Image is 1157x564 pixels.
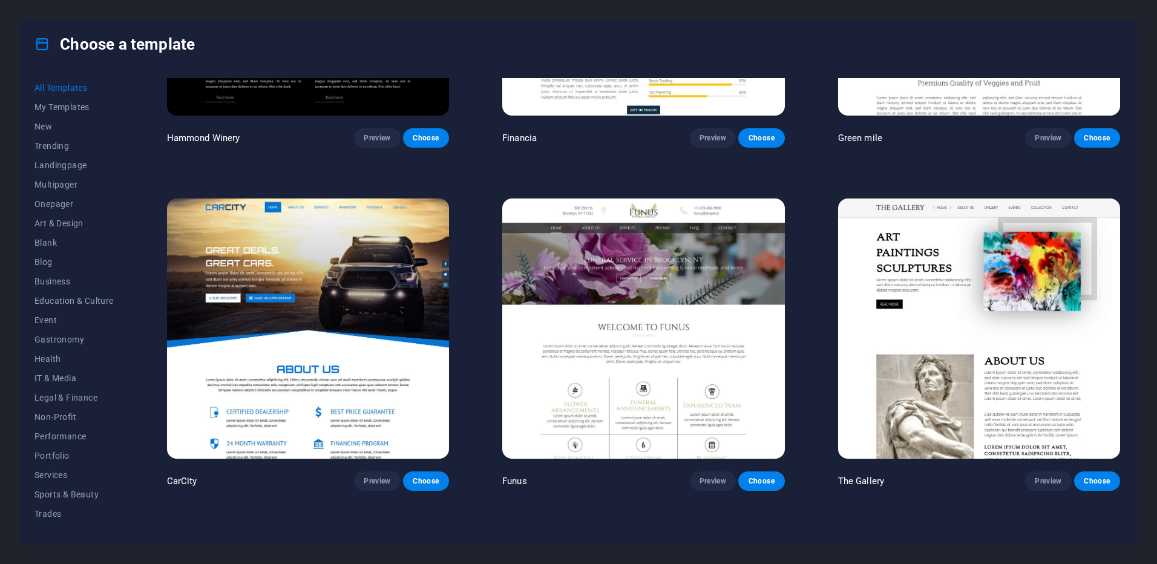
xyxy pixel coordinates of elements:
[34,277,114,286] span: Business
[748,476,775,486] span: Choose
[1074,128,1120,148] button: Choose
[413,133,439,143] span: Choose
[34,296,114,306] span: Education & Culture
[34,431,114,441] span: Performance
[34,175,114,194] button: Multipager
[34,407,114,427] button: Non-Profit
[167,198,449,459] img: CarCity
[34,194,114,214] button: Onepager
[34,388,114,407] button: Legal & Finance
[34,214,114,233] button: Art & Design
[34,485,114,504] button: Sports & Beauty
[34,34,195,54] h4: Choose a template
[364,476,390,486] span: Preview
[34,141,114,151] span: Trending
[34,78,114,97] button: All Templates
[34,528,114,538] span: Travel
[403,128,449,148] button: Choose
[34,393,114,402] span: Legal & Finance
[34,369,114,388] button: IT & Media
[34,509,114,519] span: Trades
[167,475,197,487] p: CarCity
[502,132,537,144] p: Financia
[34,122,114,131] span: New
[1025,471,1071,491] button: Preview
[413,476,439,486] span: Choose
[700,133,726,143] span: Preview
[34,446,114,465] button: Portfolio
[34,272,114,291] button: Business
[34,349,114,369] button: Health
[34,257,114,267] span: Blog
[354,471,400,491] button: Preview
[34,465,114,485] button: Services
[34,199,114,209] span: Onepager
[34,83,114,93] span: All Templates
[34,523,114,543] button: Travel
[34,117,114,136] button: New
[403,471,449,491] button: Choose
[34,451,114,461] span: Portfolio
[1074,471,1120,491] button: Choose
[738,471,784,491] button: Choose
[34,310,114,330] button: Event
[502,198,784,459] img: Funus
[34,160,114,170] span: Landingpage
[167,132,240,144] p: Hammond Winery
[34,427,114,446] button: Performance
[34,354,114,364] span: Health
[838,132,882,144] p: Green mile
[34,136,114,156] button: Trending
[34,335,114,344] span: Gastronomy
[1025,128,1071,148] button: Preview
[34,490,114,499] span: Sports & Beauty
[34,233,114,252] button: Blank
[1084,476,1110,486] span: Choose
[502,475,527,487] p: Funus
[34,412,114,422] span: Non-Profit
[34,315,114,325] span: Event
[690,128,736,148] button: Preview
[34,470,114,480] span: Services
[34,330,114,349] button: Gastronomy
[34,102,114,112] span: My Templates
[690,471,736,491] button: Preview
[34,156,114,175] button: Landingpage
[700,476,726,486] span: Preview
[34,218,114,228] span: Art & Design
[34,252,114,272] button: Blog
[354,128,400,148] button: Preview
[34,238,114,248] span: Blank
[1035,476,1061,486] span: Preview
[838,475,885,487] p: The Gallery
[364,133,390,143] span: Preview
[748,133,775,143] span: Choose
[1084,133,1110,143] span: Choose
[34,504,114,523] button: Trades
[34,291,114,310] button: Education & Culture
[34,373,114,383] span: IT & Media
[1035,133,1061,143] span: Preview
[34,180,114,189] span: Multipager
[34,97,114,117] button: My Templates
[738,128,784,148] button: Choose
[838,198,1120,459] img: The Gallery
